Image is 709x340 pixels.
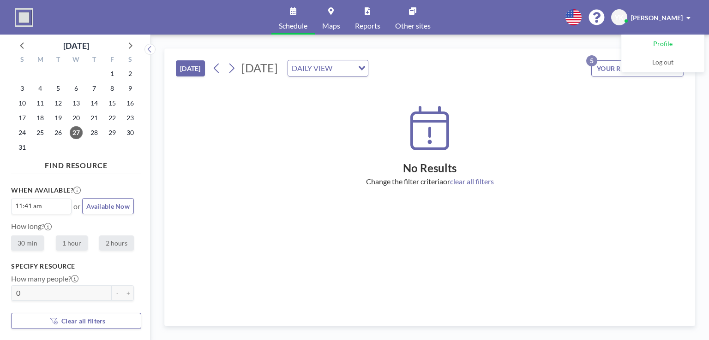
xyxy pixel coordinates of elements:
span: Tuesday, August 5, 2025 [52,82,65,95]
div: W [67,54,85,66]
label: 1 hour [56,235,88,251]
span: Wednesday, August 13, 2025 [70,97,83,110]
span: Saturday, August 9, 2025 [124,82,137,95]
span: Friday, August 22, 2025 [106,111,119,124]
label: How long? [11,222,52,230]
span: [DATE] [241,61,278,75]
div: S [121,54,139,66]
span: Monday, August 11, 2025 [34,97,47,110]
span: Saturday, August 16, 2025 [124,97,137,110]
span: [PERSON_NAME] [631,14,683,22]
span: Friday, August 29, 2025 [106,126,119,139]
span: Friday, August 8, 2025 [106,82,119,95]
span: Wednesday, August 20, 2025 [70,111,83,124]
span: or [73,202,80,211]
button: YOUR RESERVATIONS5 [591,60,684,76]
span: Log out [652,58,673,67]
span: Profile [653,40,673,49]
span: Sunday, August 24, 2025 [16,126,29,139]
span: Friday, August 1, 2025 [106,67,119,80]
div: Search for option [12,199,71,213]
input: Search for option [335,62,353,74]
h2: No Results [176,161,684,175]
span: Monday, August 18, 2025 [34,111,47,124]
span: Saturday, August 23, 2025 [124,111,137,124]
span: clear all filters [450,177,494,186]
div: Search for option [288,60,368,76]
button: - [112,285,123,301]
div: T [85,54,103,66]
h4: FIND RESOURCE [11,157,141,170]
span: Tuesday, August 12, 2025 [52,97,65,110]
span: Sunday, August 31, 2025 [16,141,29,154]
span: or [443,177,450,186]
div: M [31,54,49,66]
div: S [13,54,31,66]
input: Search for option [44,201,66,211]
button: [DATE] [176,60,205,76]
span: Thursday, August 21, 2025 [88,111,101,124]
span: 11:41 am [13,201,43,211]
div: F [103,54,121,66]
span: Thursday, August 14, 2025 [88,97,101,110]
span: Available Now [86,202,130,210]
span: Friday, August 15, 2025 [106,97,119,110]
span: Saturday, August 2, 2025 [124,67,137,80]
span: Thursday, August 28, 2025 [88,126,101,139]
h3: Specify resource [11,262,134,270]
button: + [123,285,134,301]
span: Schedule [279,22,307,29]
span: Monday, August 25, 2025 [34,126,47,139]
div: T [49,54,67,66]
span: Sunday, August 10, 2025 [16,97,29,110]
img: organization-logo [15,8,33,27]
span: Monday, August 4, 2025 [34,82,47,95]
div: [DATE] [63,39,89,52]
span: Maps [322,22,340,29]
span: Tuesday, August 26, 2025 [52,126,65,139]
button: Available Now [82,198,134,214]
span: YK [615,13,624,22]
span: Wednesday, August 6, 2025 [70,82,83,95]
span: Change the filter criteria [366,177,443,186]
span: Saturday, August 30, 2025 [124,126,137,139]
span: Wednesday, August 27, 2025 [70,126,83,139]
span: DAILY VIEW [290,62,334,74]
label: How many people? [11,274,78,283]
span: Thursday, August 7, 2025 [88,82,101,95]
span: Clear all filters [61,317,106,325]
label: 2 hours [99,235,134,251]
a: Profile [622,35,704,53]
span: Other sites [395,22,431,29]
span: Sunday, August 3, 2025 [16,82,29,95]
p: 5 [586,55,597,66]
span: Reports [355,22,380,29]
button: Clear all filters [11,313,141,329]
label: 30 min [11,235,44,251]
a: Log out [622,53,704,72]
span: Sunday, August 17, 2025 [16,111,29,124]
span: Tuesday, August 19, 2025 [52,111,65,124]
